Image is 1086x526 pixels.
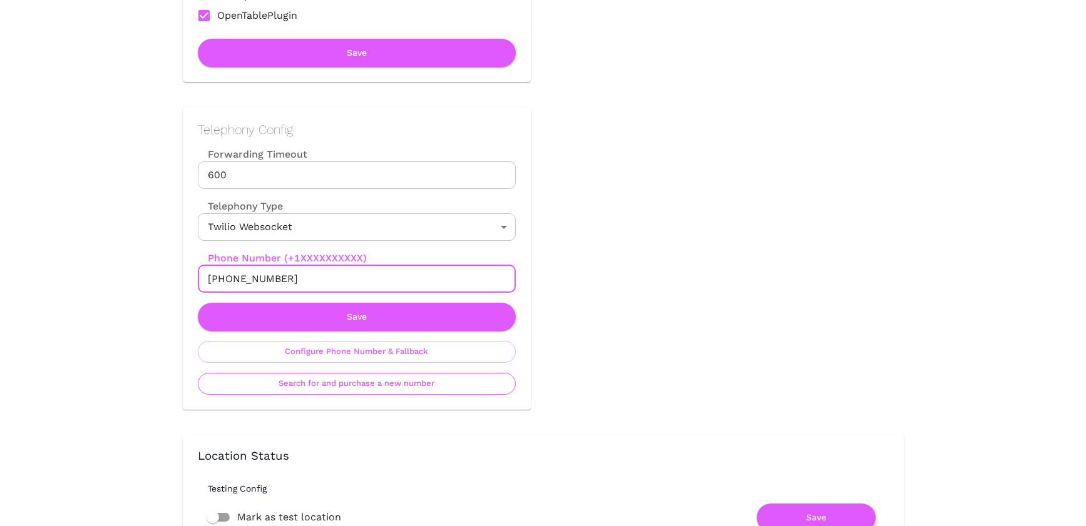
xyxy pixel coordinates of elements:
button: Search for and purchase a new number [198,373,516,395]
div: Twilio Websocket [198,213,516,241]
button: Save [198,39,516,67]
button: Save [198,303,516,331]
h3: Location Status [198,450,889,463]
label: Telephony Type [198,199,283,213]
h6: Testing Config [208,483,899,493]
span: Mark as test location [237,510,341,525]
label: Forwarding Timeout [198,147,516,161]
button: Configure Phone Number & Fallback [198,341,516,363]
label: Phone Number (+1XXXXXXXXXX) [198,251,516,265]
h2: Telephony Config [198,122,516,137]
span: OpenTablePlugin [217,8,297,23]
